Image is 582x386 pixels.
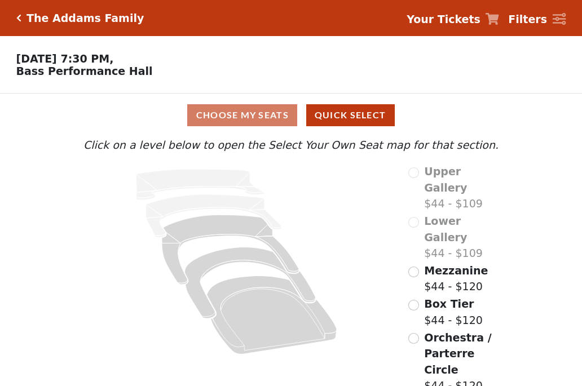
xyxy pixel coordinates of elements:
a: Your Tickets [407,11,499,28]
path: Upper Gallery - Seats Available: 0 [136,169,264,200]
label: $44 - $120 [424,263,488,295]
label: $44 - $109 [424,163,501,212]
a: Filters [508,11,566,28]
a: Click here to go back to filters [16,14,21,22]
span: Lower Gallery [424,215,467,243]
path: Lower Gallery - Seats Available: 0 [146,194,282,237]
p: Click on a level below to open the Select Your Own Seat map for that section. [81,137,501,153]
path: Orchestra / Parterre Circle - Seats Available: 110 [207,276,337,354]
span: Box Tier [424,298,474,310]
strong: Filters [508,13,547,25]
span: Mezzanine [424,264,488,277]
span: Orchestra / Parterre Circle [424,331,491,376]
label: $44 - $109 [424,213,501,261]
span: Upper Gallery [424,165,467,194]
button: Quick Select [306,104,395,126]
h5: The Addams Family [27,12,144,25]
strong: Your Tickets [407,13,480,25]
label: $44 - $120 [424,296,483,328]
